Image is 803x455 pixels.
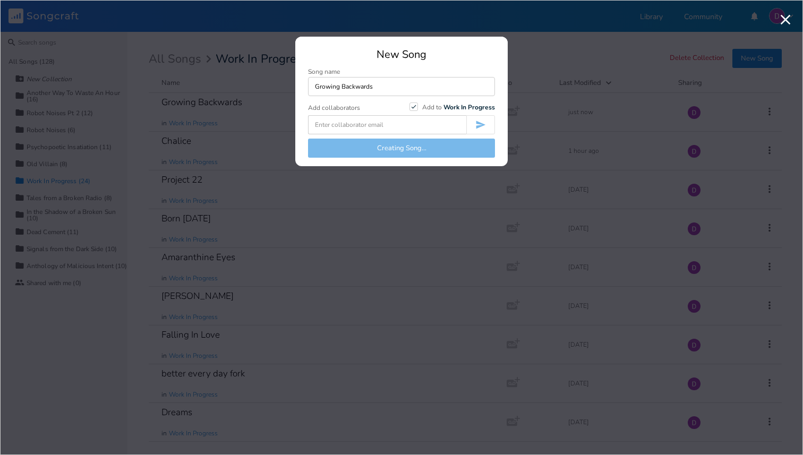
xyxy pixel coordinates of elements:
div: Add collaborators [308,105,360,111]
button: Invite [466,115,495,134]
input: Enter song name [308,77,495,96]
div: New Song [308,49,495,60]
div: Song name [308,68,495,75]
b: Work In Progress [443,103,495,111]
span: Add to [422,103,495,111]
button: Creating Song... [308,139,495,158]
input: Enter collaborator email [308,115,466,134]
